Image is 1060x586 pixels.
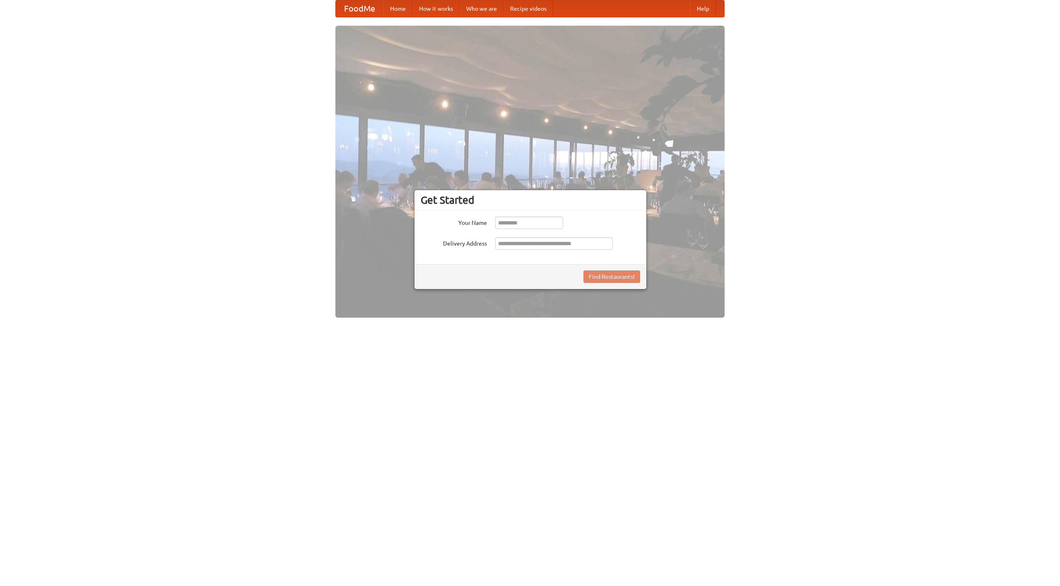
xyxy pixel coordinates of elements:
label: Your Name [421,217,487,227]
a: Recipe videos [503,0,553,17]
a: Home [383,0,412,17]
a: Help [690,0,716,17]
a: Who we are [460,0,503,17]
a: FoodMe [336,0,383,17]
label: Delivery Address [421,237,487,248]
a: How it works [412,0,460,17]
h3: Get Started [421,194,640,206]
button: Find Restaurants! [583,270,640,283]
